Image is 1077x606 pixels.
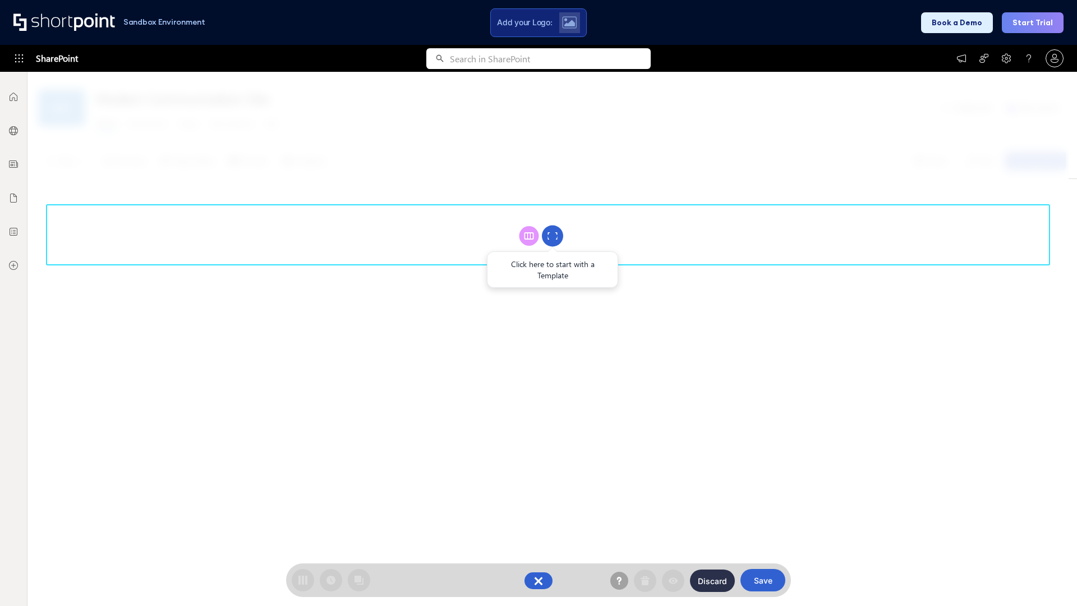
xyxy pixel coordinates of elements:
[123,19,205,25] h1: Sandbox Environment
[450,48,651,69] input: Search in SharePoint
[1002,12,1064,33] button: Start Trial
[875,476,1077,606] iframe: Chat Widget
[562,16,577,29] img: Upload logo
[690,570,735,592] button: Discard
[921,12,993,33] button: Book a Demo
[740,569,785,591] button: Save
[497,17,552,27] span: Add your Logo:
[36,45,78,72] span: SharePoint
